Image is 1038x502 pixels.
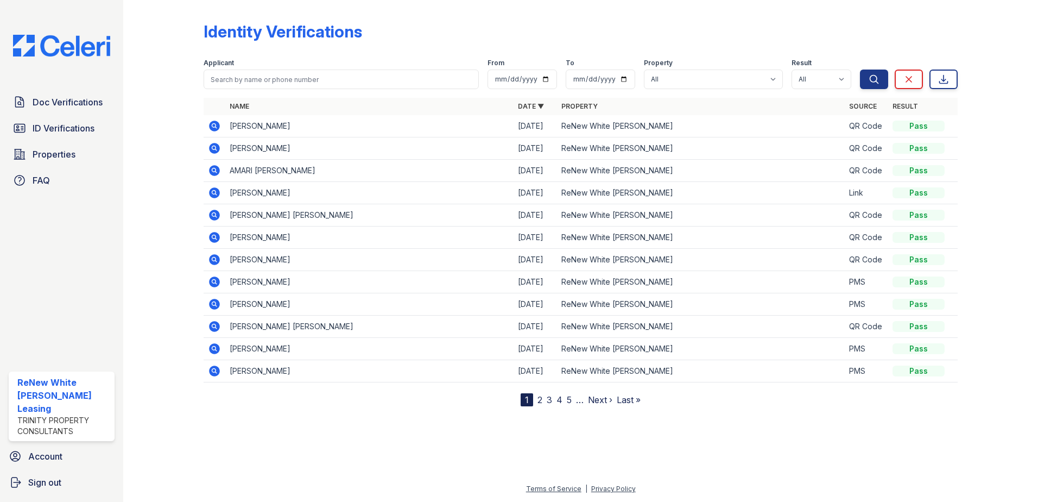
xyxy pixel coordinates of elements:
td: ReNew White [PERSON_NAME] [557,204,845,227]
td: ReNew White [PERSON_NAME] [557,271,845,293]
td: QR Code [845,227,888,249]
a: Terms of Service [526,485,581,493]
td: PMS [845,293,888,316]
span: FAQ [33,174,50,187]
td: QR Code [845,137,888,160]
div: Pass [893,299,945,310]
a: Property [561,102,598,110]
td: [DATE] [514,293,557,316]
span: Sign out [28,476,61,489]
td: ReNew White [PERSON_NAME] [557,137,845,160]
div: Pass [893,143,945,154]
td: ReNew White [PERSON_NAME] [557,160,845,182]
td: [DATE] [514,360,557,382]
a: 5 [567,394,572,405]
td: [PERSON_NAME] [225,137,514,160]
td: QR Code [845,249,888,271]
td: [PERSON_NAME] [225,249,514,271]
div: Pass [893,254,945,265]
a: 4 [556,394,562,405]
td: ReNew White [PERSON_NAME] [557,316,845,338]
div: ReNew White [PERSON_NAME] Leasing [17,376,110,415]
span: … [576,393,584,406]
td: ReNew White [PERSON_NAME] [557,115,845,137]
div: Pass [893,232,945,243]
div: Pass [893,343,945,354]
a: 2 [537,394,542,405]
td: QR Code [845,204,888,227]
td: ReNew White [PERSON_NAME] [557,338,845,360]
div: Pass [893,165,945,176]
a: ID Verifications [9,117,115,139]
td: QR Code [845,316,888,338]
a: Name [230,102,249,110]
td: [DATE] [514,249,557,271]
div: Pass [893,210,945,221]
td: PMS [845,360,888,382]
td: ReNew White [PERSON_NAME] [557,182,845,204]
td: [DATE] [514,137,557,160]
label: From [488,59,504,67]
td: [PERSON_NAME] [PERSON_NAME] [225,316,514,338]
label: To [566,59,574,67]
div: 1 [521,393,533,406]
span: Properties [33,148,75,161]
a: 3 [547,394,552,405]
label: Result [792,59,812,67]
td: [DATE] [514,338,557,360]
td: [DATE] [514,182,557,204]
a: Account [4,445,119,467]
td: AMARI [PERSON_NAME] [225,160,514,182]
div: Identity Verifications [204,22,362,41]
td: [DATE] [514,115,557,137]
a: Last » [617,394,641,405]
td: [PERSON_NAME] [PERSON_NAME] [225,204,514,227]
div: Pass [893,321,945,332]
label: Applicant [204,59,234,67]
td: ReNew White [PERSON_NAME] [557,227,845,249]
a: Sign out [4,472,119,493]
a: Doc Verifications [9,91,115,113]
img: CE_Logo_Blue-a8612792a0a2168367f1c8372b55b34899dd931a85d93a1a3d3e32e68fde9ad4.png [4,35,119,57]
td: PMS [845,271,888,293]
td: [PERSON_NAME] [225,360,514,382]
td: [PERSON_NAME] [225,115,514,137]
td: [PERSON_NAME] [225,271,514,293]
td: [PERSON_NAME] [225,338,514,360]
td: ReNew White [PERSON_NAME] [557,293,845,316]
span: Doc Verifications [33,96,103,109]
td: [DATE] [514,227,557,249]
div: Pass [893,121,945,131]
td: Link [845,182,888,204]
div: Pass [893,366,945,376]
input: Search by name or phone number [204,70,479,89]
a: Properties [9,143,115,165]
label: Property [644,59,673,67]
td: [PERSON_NAME] [225,293,514,316]
td: ReNew White [PERSON_NAME] [557,249,845,271]
td: [DATE] [514,204,557,227]
span: Account [28,450,62,463]
td: [DATE] [514,316,557,338]
a: Source [849,102,877,110]
td: [DATE] [514,160,557,182]
a: Result [893,102,918,110]
div: Pass [893,277,945,287]
div: Pass [893,187,945,198]
td: QR Code [845,160,888,182]
div: Trinity Property Consultants [17,415,110,437]
td: [DATE] [514,271,557,293]
div: | [585,485,587,493]
td: QR Code [845,115,888,137]
td: ReNew White [PERSON_NAME] [557,360,845,382]
td: PMS [845,338,888,360]
td: [PERSON_NAME] [225,182,514,204]
td: [PERSON_NAME] [225,227,514,249]
span: ID Verifications [33,122,94,135]
a: Next › [588,394,612,405]
a: FAQ [9,170,115,191]
a: Privacy Policy [591,485,636,493]
a: Date ▼ [518,102,544,110]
